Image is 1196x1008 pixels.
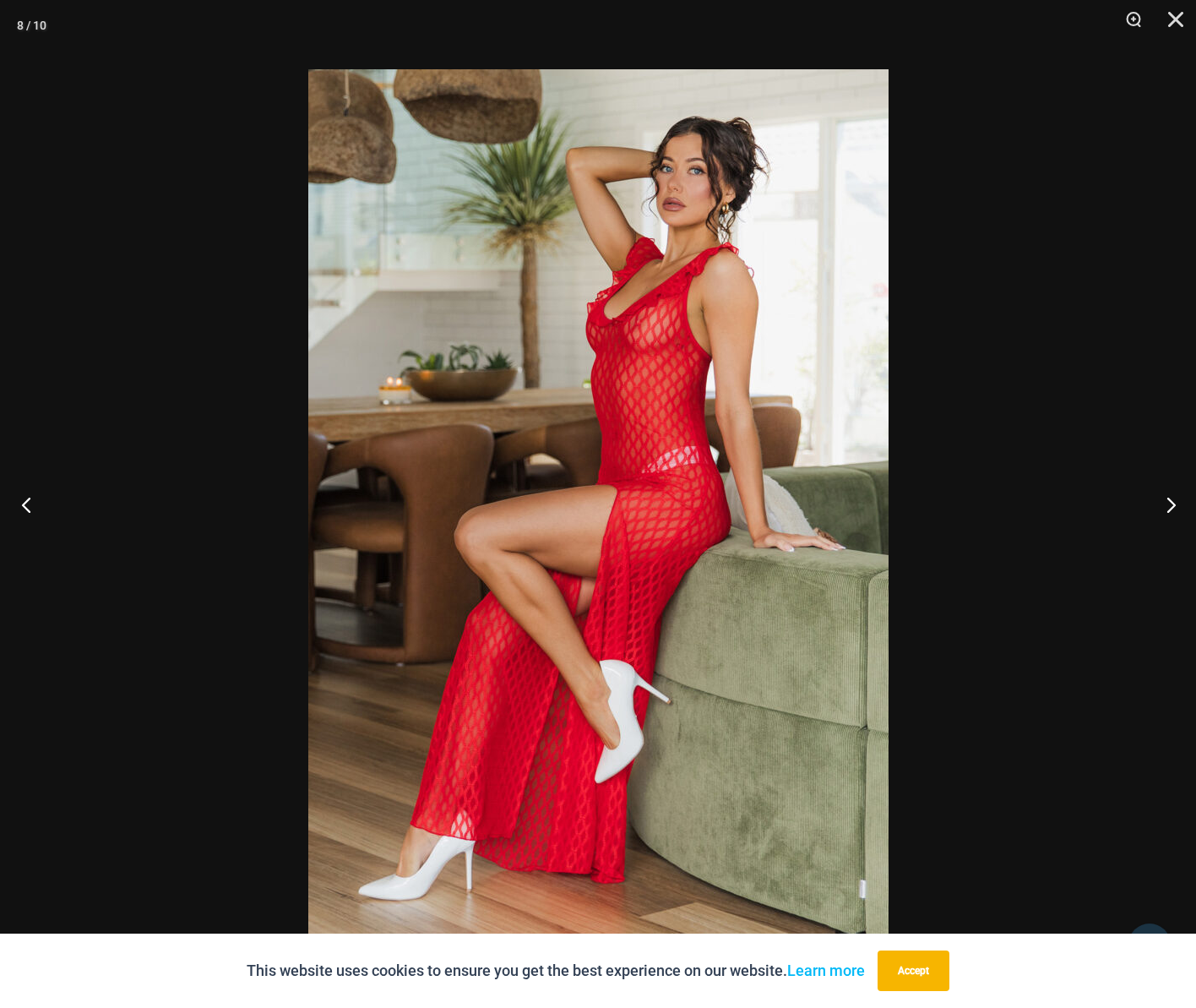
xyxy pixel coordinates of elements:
[308,69,889,940] img: Sometimes Red 587 Dress 08
[247,958,865,983] p: This website uses cookies to ensure you get the best experience on our website.
[787,962,865,979] a: Learn more
[17,13,46,38] div: 8 / 10
[878,951,949,991] button: Accept
[1133,462,1196,547] button: Next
